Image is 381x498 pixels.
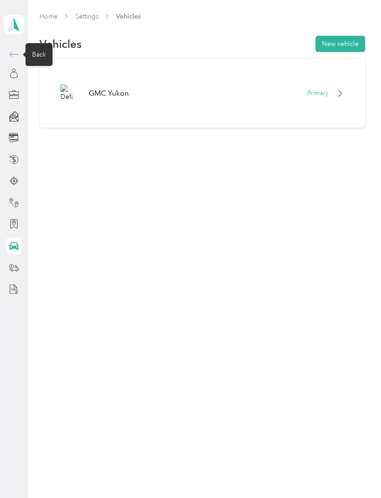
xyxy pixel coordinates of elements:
[307,88,328,98] p: Primary
[315,36,365,52] button: New vehicle
[26,43,53,66] div: Back
[75,13,99,20] a: Settings
[39,13,58,20] a: Home
[329,446,381,498] iframe: Everlance-gr Chat Button Frame
[116,12,141,21] span: Vehicles
[39,39,82,49] h1: Vehicles
[89,88,129,99] p: GMC Yukon
[60,84,72,102] img: Default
